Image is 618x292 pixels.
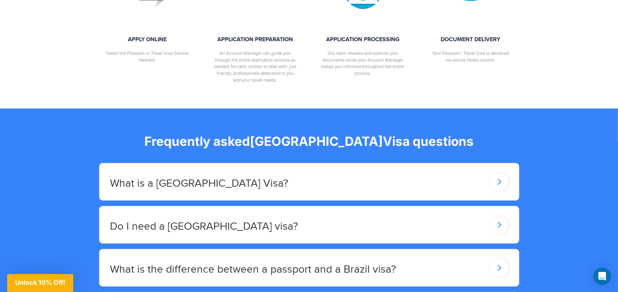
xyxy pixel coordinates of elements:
h2: Frequently asked Visa questions [99,134,519,149]
span: [GEOGRAPHIC_DATA] [250,134,383,149]
h2: Do I need a [GEOGRAPHIC_DATA] visa? [110,221,298,233]
div: Open Intercom Messenger [594,268,611,285]
strong: DOCUMENT DELIVERY [429,36,512,44]
p: Select the Passport or Travel Visa Service Needed. [106,50,189,63]
strong: APPLICATION PREPARATION [214,36,297,44]
p: Your Passport / Travel Visa is delivered via secure Fedex service. [429,50,512,63]
div: Unlock 10% Off! [7,274,73,292]
strong: APPLICATION PROCESSING [322,36,404,44]
p: An Account Manager can guide you through the entire application process as needed. No calls cente... [214,50,297,83]
h2: What is the difference between a passport and a Brazil visa? [110,264,396,276]
strong: APPLY ONLINE [106,36,189,44]
span: Unlock 10% Off! [15,279,65,286]
h2: What is a [GEOGRAPHIC_DATA] Visa? [110,178,289,190]
p: Our team reviews and submits your documents while your Account Manager keeps you informed through... [322,50,404,77]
